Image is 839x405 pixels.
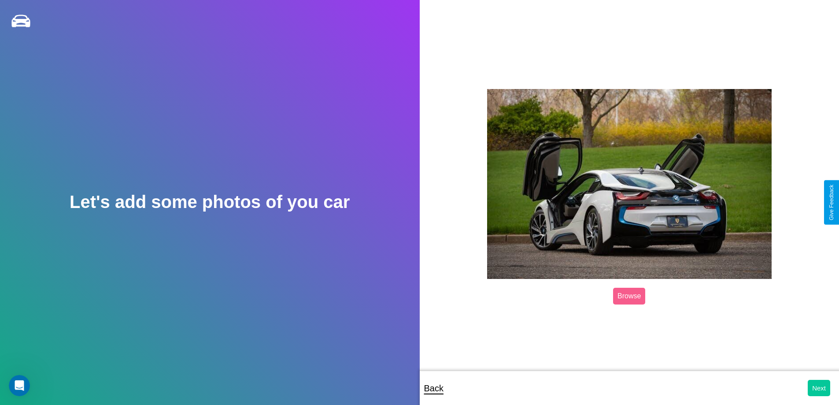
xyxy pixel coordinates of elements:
[9,375,30,396] iframe: Intercom live chat
[808,380,830,396] button: Next
[424,380,444,396] p: Back
[487,89,772,279] img: posted
[828,185,835,220] div: Give Feedback
[613,288,645,305] label: Browse
[70,192,350,212] h2: Let's add some photos of you car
